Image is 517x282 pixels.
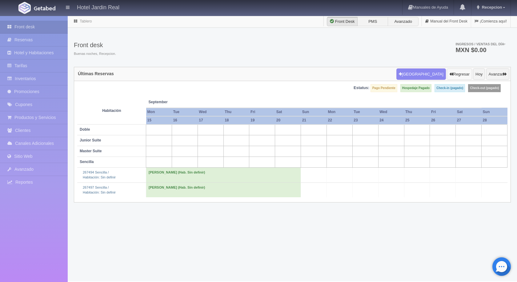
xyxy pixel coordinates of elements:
[482,108,507,116] th: Sun
[275,108,301,116] th: Sat
[301,116,327,125] th: 21
[404,108,430,116] th: Thu
[149,100,195,105] span: September
[146,108,172,116] th: Mon
[435,84,465,92] label: Check-in (pagado)
[430,116,456,125] th: 26
[455,47,505,53] h3: MXN $0.00
[146,168,301,182] td: [PERSON_NAME] (Hab. Sin definir)
[357,17,388,26] label: PMS
[249,108,275,116] th: Fri
[456,116,482,125] th: 27
[18,2,31,14] img: Getabed
[74,42,116,48] h3: Front desk
[327,17,358,26] label: Front Desk
[422,15,471,27] a: Manual del Front Desk
[378,108,404,116] th: Wed
[146,182,301,197] td: [PERSON_NAME] (Hab. Sin definir)
[78,72,114,76] h4: Últimas Reservas
[80,127,90,132] b: Doble
[371,84,397,92] label: Pago Pendiente
[34,6,55,10] img: Getabed
[430,108,456,116] th: Fri
[352,116,378,125] th: 23
[172,116,198,125] th: 16
[249,116,275,125] th: 19
[172,108,198,116] th: Tue
[198,108,223,116] th: Wed
[486,68,509,80] button: Avanzar
[102,108,121,113] strong: Habitación
[301,108,327,116] th: Sun
[83,186,116,194] a: 267497 Sencilla /Habitación: Sin definir
[80,160,94,164] b: Sencilla
[400,84,431,92] label: Hospedaje Pagado
[327,116,353,125] th: 22
[396,68,446,80] button: [GEOGRAPHIC_DATA]
[404,116,430,125] th: 25
[80,138,101,142] b: Junior Suite
[388,17,419,26] label: Avanzado
[473,68,485,80] button: Hoy
[455,42,505,46] span: Ingresos / Ventas del día
[352,108,378,116] th: Tue
[223,108,249,116] th: Thu
[378,116,404,125] th: 24
[223,116,249,125] th: 18
[83,170,116,179] a: 267494 Sencilla /Habitación: Sin definir
[354,85,369,91] label: Estatus:
[80,19,92,23] a: Tablero
[468,84,501,92] label: Check-out (pagado)
[482,116,507,125] th: 28
[74,51,116,56] span: Buenas noches, Recepcion.
[327,108,353,116] th: Mon
[471,15,510,27] a: ¡Comienza aquí!
[275,116,301,125] th: 20
[456,108,482,116] th: Sat
[77,3,119,11] h4: Hotel Jardin Real
[480,5,502,10] span: Recepcion
[146,116,172,125] th: 15
[198,116,223,125] th: 17
[447,68,472,80] button: Regresar
[80,149,102,153] b: Master Suite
